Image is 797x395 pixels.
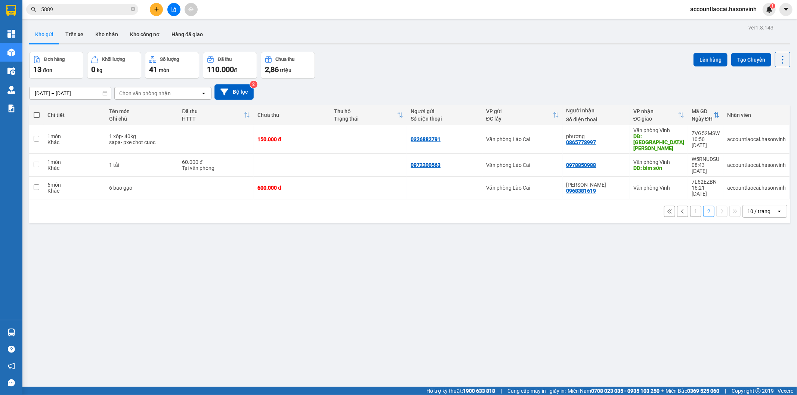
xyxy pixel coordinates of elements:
[566,139,596,145] div: 0865778997
[665,387,719,395] span: Miền Bắc
[334,116,397,122] div: Trạng thái
[178,105,254,125] th: Toggle SortBy
[507,387,566,395] span: Cung cấp máy in - giấy in:
[486,136,559,142] div: Văn phòng Lào Cai
[566,182,626,188] div: trịnh LIỄU
[167,3,180,16] button: file-add
[109,116,175,122] div: Ghi chú
[692,130,720,136] div: ZVG52MSW
[748,24,773,32] div: ver 1.8.143
[109,133,175,139] div: 1 xốp- 40kg
[47,133,102,139] div: 1 món
[693,53,728,66] button: Lên hàng
[776,208,782,214] svg: open
[257,136,327,142] div: 150.000 đ
[149,65,157,74] span: 41
[783,6,790,13] span: caret-down
[47,188,102,194] div: Khác
[234,67,237,73] span: đ
[7,49,15,56] img: warehouse-icon
[330,105,407,125] th: Toggle SortBy
[692,185,720,197] div: 16:21 [DATE]
[486,185,559,191] div: Văn phòng Lào Cai
[185,3,198,16] button: aim
[703,206,714,217] button: 2
[566,116,626,122] div: Số điện thoại
[727,162,786,168] div: accountlaocai.hasonvinh
[633,165,684,171] div: DĐ: bỉm sơn
[6,5,16,16] img: logo-vxr
[687,388,719,394] strong: 0369 525 060
[8,363,15,370] span: notification
[47,112,102,118] div: Chi tiết
[47,182,102,188] div: 6 món
[182,108,244,114] div: Đã thu
[684,4,763,14] span: accountlaocai.hasonvinh
[747,208,770,215] div: 10 / trang
[166,25,209,43] button: Hàng đã giao
[7,86,15,94] img: warehouse-icon
[47,139,102,145] div: Khác
[218,57,232,62] div: Đã thu
[566,188,596,194] div: 0968381619
[150,3,163,16] button: plus
[109,108,175,114] div: Tên món
[486,108,553,114] div: VP gửi
[766,6,773,13] img: icon-new-feature
[688,105,723,125] th: Toggle SortBy
[30,87,111,99] input: Select a date range.
[87,52,141,79] button: Khối lượng0kg
[257,185,327,191] div: 600.000 đ
[59,25,89,43] button: Trên xe
[568,387,659,395] span: Miền Nam
[727,185,786,191] div: accountlaocai.hasonvinh
[7,329,15,336] img: warehouse-icon
[633,116,678,122] div: ĐC giao
[501,387,502,395] span: |
[692,116,714,122] div: Ngày ĐH
[91,65,95,74] span: 0
[8,346,15,353] span: question-circle
[160,57,179,62] div: Số lượng
[124,25,166,43] button: Kho công nợ
[31,7,36,12] span: search
[727,112,786,118] div: Nhân viên
[154,7,159,12] span: plus
[334,108,397,114] div: Thu hộ
[692,108,714,114] div: Mã GD
[100,6,180,18] b: [DOMAIN_NAME]
[29,52,83,79] button: Đơn hàng13đơn
[97,67,102,73] span: kg
[633,108,678,114] div: VP nhận
[690,206,701,217] button: 1
[770,3,775,9] sup: 1
[31,9,112,38] b: [PERSON_NAME] (Vinh - Sapa)
[486,162,559,168] div: Văn phòng Lào Cai
[411,108,479,114] div: Người gửi
[566,133,626,139] div: phương
[633,159,684,165] div: Văn phòng Vinh
[203,52,257,79] button: Đã thu110.000đ
[182,165,250,171] div: Tại văn phòng
[566,162,596,168] div: 0978850988
[109,139,175,145] div: sapa- pxe chot cuoc
[250,81,257,88] sup: 2
[102,57,125,62] div: Khối lượng
[39,43,180,90] h2: VP Nhận: Văn phòng Vinh
[692,136,720,148] div: 10:50 [DATE]
[207,65,234,74] span: 110.000
[692,162,720,174] div: 08:43 [DATE]
[411,116,479,122] div: Số điện thoại
[182,159,250,165] div: 60.000 đ
[257,112,327,118] div: Chưa thu
[47,159,102,165] div: 1 món
[44,57,65,62] div: Đơn hàng
[8,379,15,386] span: message
[276,57,295,62] div: Chưa thu
[131,7,135,11] span: close-circle
[630,105,688,125] th: Toggle SortBy
[280,67,291,73] span: triệu
[591,388,659,394] strong: 0708 023 035 - 0935 103 250
[119,90,171,97] div: Chọn văn phòng nhận
[411,136,441,142] div: 0326882791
